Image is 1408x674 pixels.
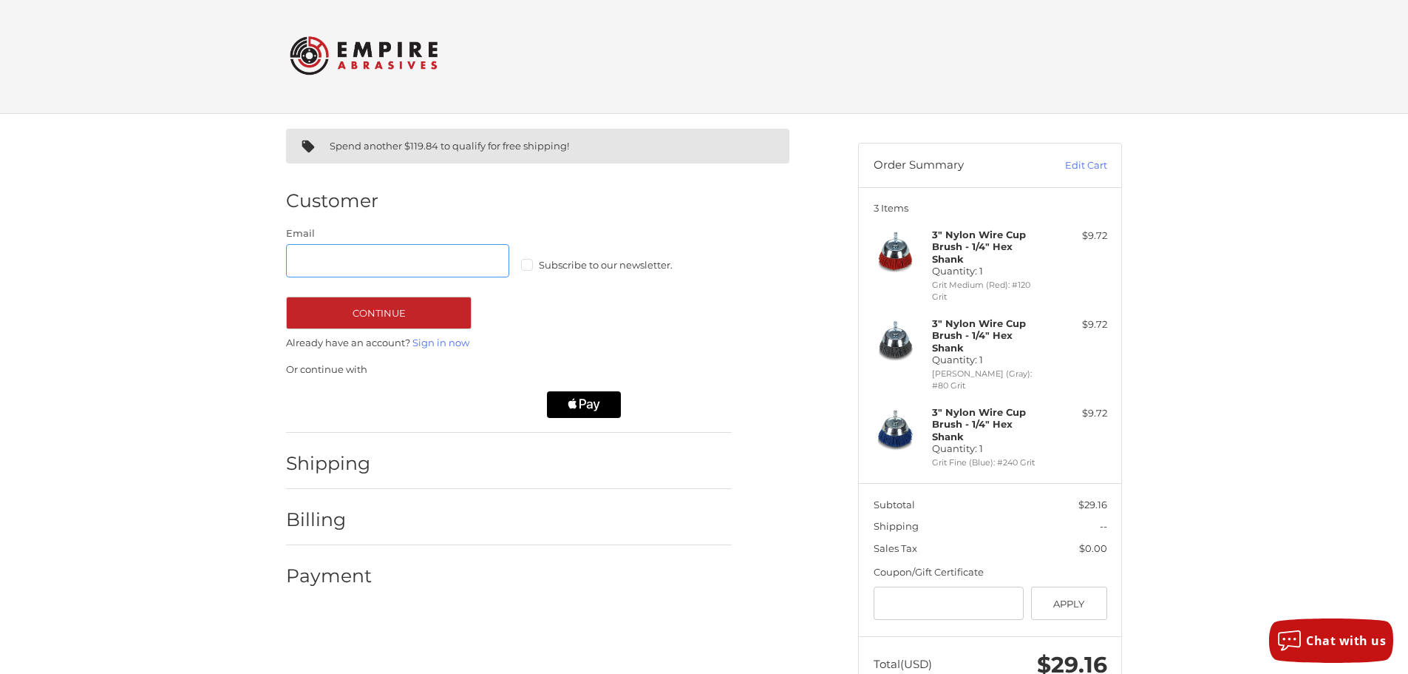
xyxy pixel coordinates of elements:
h2: Shipping [286,452,373,475]
span: Chat with us [1306,633,1386,649]
span: $0.00 [1079,542,1107,554]
h2: Billing [286,508,373,531]
li: Grit Medium (Red): #120 Grit [932,279,1045,303]
li: Grit Fine (Blue): #240 Grit [932,456,1045,469]
input: Gift Certificate or Coupon Code [874,587,1024,620]
h2: Payment [286,565,373,587]
span: Shipping [874,520,919,532]
strong: 3" Nylon Wire Cup Brush - 1/4" Hex Shank [932,406,1026,442]
span: -- [1100,520,1107,532]
div: $9.72 [1049,229,1107,243]
span: Sales Tax [874,542,917,554]
button: Continue [286,297,472,329]
a: Edit Cart [1033,158,1107,173]
p: Already have an account? [286,336,732,351]
h3: Order Summary [874,158,1033,173]
strong: 3" Nylon Wire Cup Brush - 1/4" Hex Shank [932,317,1026,354]
span: Total (USD) [874,657,932,671]
p: Or continue with [286,363,732,377]
h3: 3 Items [874,202,1107,214]
div: $9.72 [1049,406,1107,421]
h2: Customer [286,189,378,212]
a: Sign in now [412,337,469,348]
img: Empire Abrasives [290,27,438,84]
span: Subscribe to our newsletter. [539,259,673,271]
div: $9.72 [1049,317,1107,332]
li: [PERSON_NAME] (Gray): #80 Grit [932,368,1045,392]
button: Chat with us [1269,619,1393,663]
label: Email [286,226,509,241]
h4: Quantity: 1 [932,317,1045,365]
span: $29.16 [1078,499,1107,510]
button: Apply [1031,587,1107,620]
div: Coupon/Gift Certificate [874,565,1107,580]
h4: Quantity: 1 [932,229,1045,277]
strong: 3" Nylon Wire Cup Brush - 1/4" Hex Shank [932,229,1026,265]
iframe: PayPal-paypal [282,391,400,418]
span: Spend another $119.84 to qualify for free shipping! [330,140,569,152]
h4: Quantity: 1 [932,406,1045,454]
span: Subtotal [874,499,915,510]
